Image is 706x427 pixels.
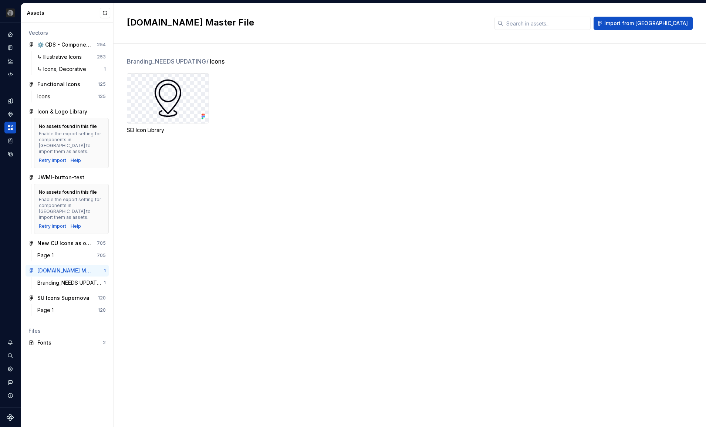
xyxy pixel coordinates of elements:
div: Fonts [37,339,103,346]
span: / [206,58,209,65]
div: 705 [97,240,106,246]
div: Assets [27,9,100,17]
a: ↳ Illustrative Icons253 [34,51,109,63]
a: Icons125 [34,91,109,102]
div: SU Icons Supernova [37,294,89,302]
div: 120 [98,307,106,313]
div: Page 1 [37,252,57,259]
a: Data sources [4,148,16,160]
div: [DOMAIN_NAME] Master File [37,267,92,274]
svg: Supernova Logo [7,414,14,421]
a: Components [4,108,16,120]
button: Import from [GEOGRAPHIC_DATA] [594,17,693,30]
div: 2 [103,340,106,346]
h2: [DOMAIN_NAME] Master File [127,17,486,28]
a: Settings [4,363,16,375]
a: Functional Icons125 [26,78,109,90]
a: ↳ Icons, Decorative1 [34,63,109,75]
div: ↳ Illustrative Icons [37,53,85,61]
div: Enable the export setting for components in [GEOGRAPHIC_DATA] to import them as assets. [39,131,104,155]
a: Storybook stories [4,135,16,147]
a: Analytics [4,55,16,67]
span: Import from [GEOGRAPHIC_DATA] [604,20,688,27]
div: 705 [97,253,106,258]
a: ⚙️ CDS - Component Library254 [26,39,109,51]
div: JWMI-button-test [37,174,84,181]
div: 1 [104,268,106,274]
div: New CU Icons as of 7/11 Supernova [37,240,92,247]
div: 120 [98,295,106,301]
a: Code automation [4,68,16,80]
a: Help [71,157,81,163]
div: No assets found in this file [39,123,97,129]
div: 125 [98,94,106,99]
span: Branding_NEEDS UPDATING [127,57,209,66]
div: Icon & Logo Library [37,108,87,115]
div: Enable the export setting for components in [GEOGRAPHIC_DATA] to import them as assets. [39,197,104,220]
a: Icon & Logo Library [26,106,109,118]
button: Retry import [39,223,66,229]
a: Page 1705 [34,250,109,261]
a: Fonts2 [26,337,109,349]
input: Search in assets... [503,17,591,30]
a: SU Icons Supernova120 [26,292,109,304]
div: Page 1 [37,306,57,314]
a: Assets [4,122,16,133]
button: Contact support [4,376,16,388]
div: 125 [98,81,106,87]
a: Documentation [4,42,16,54]
div: 1 [104,66,106,72]
div: Functional Icons [37,81,80,88]
div: ⚙️ CDS - Component Library [37,41,92,48]
div: Files [28,327,106,335]
a: JWMI-button-test [26,172,109,183]
a: Page 1120 [34,304,109,316]
button: Search ⌘K [4,350,16,362]
a: Home [4,28,16,40]
span: Icons [210,57,224,66]
div: Branding_NEEDS UPDATING [37,279,104,287]
button: Notifications [4,336,16,348]
a: [DOMAIN_NAME] Master File1 [26,265,109,277]
div: SEI Icon Library [127,126,209,134]
a: Branding_NEEDS UPDATING1 [34,277,109,289]
div: Icons [37,93,53,100]
a: New CU Icons as of 7/11 Supernova705 [26,237,109,249]
a: Design tokens [4,95,16,107]
div: Vectors [28,29,106,37]
div: 254 [97,42,106,48]
img: 3ce36157-9fde-47d2-9eb8-fa8ebb961d3d.png [6,9,15,17]
button: Retry import [39,157,66,163]
div: ↳ Icons, Decorative [37,65,89,73]
div: No assets found in this file [39,189,97,195]
div: 253 [97,54,106,60]
a: Help [71,223,81,229]
div: 1 [104,280,106,286]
